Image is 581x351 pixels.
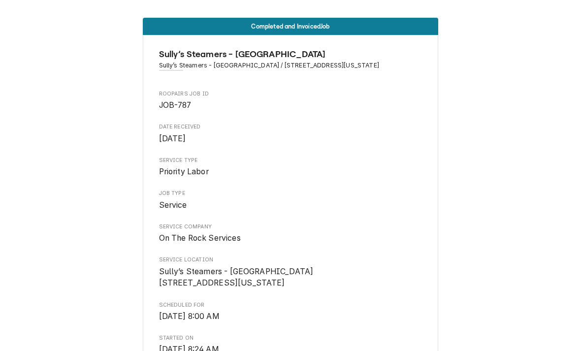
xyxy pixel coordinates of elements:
span: Service Company [159,232,422,244]
div: Service Type [159,157,422,178]
div: Service Location [159,256,422,289]
span: Service Location [159,256,422,264]
span: Job Type [159,199,422,211]
span: Roopairs Job ID [159,99,422,111]
span: Date Received [159,123,422,131]
span: Name [159,48,422,61]
div: Date Received [159,123,422,144]
span: Address [159,61,422,70]
span: Date Received [159,133,422,145]
div: Job Type [159,190,422,211]
div: Client Information [159,48,422,78]
span: Scheduled For [159,311,422,322]
span: JOB-787 [159,100,192,110]
span: Service Location [159,266,422,289]
span: Completed and Invoiced Job [251,23,329,30]
span: Service [159,200,187,210]
span: Scheduled For [159,301,422,309]
div: Scheduled For [159,301,422,322]
span: Service Company [159,223,422,231]
div: Roopairs Job ID [159,90,422,111]
span: Job Type [159,190,422,197]
span: Service Type [159,157,422,164]
span: [DATE] 8:00 AM [159,312,220,321]
span: Sully’s Steamers - [GEOGRAPHIC_DATA] [STREET_ADDRESS][US_STATE] [159,267,314,288]
span: Roopairs Job ID [159,90,422,98]
div: Status [143,18,438,35]
span: Priority Labor [159,167,209,176]
span: Started On [159,334,422,342]
div: Service Company [159,223,422,244]
span: [DATE] [159,134,186,143]
span: Service Type [159,166,422,178]
span: On The Rock Services [159,233,241,243]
